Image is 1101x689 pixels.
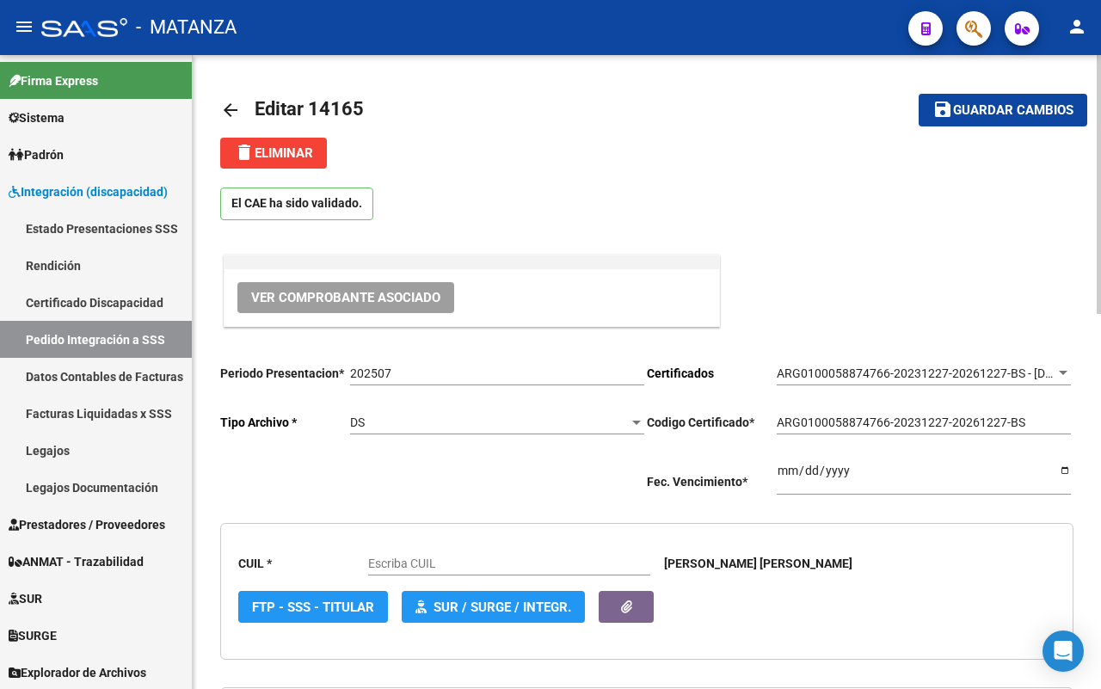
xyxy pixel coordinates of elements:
[234,142,255,163] mat-icon: delete
[9,71,98,90] span: Firma Express
[220,413,350,432] p: Tipo Archivo *
[238,591,388,623] button: FTP - SSS - Titular
[220,138,327,169] button: Eliminar
[237,282,454,313] button: Ver Comprobante Asociado
[9,108,65,127] span: Sistema
[220,188,373,220] p: El CAE ha sido validado.
[919,94,1087,126] button: Guardar cambios
[136,9,237,46] span: - MATANZA
[1067,16,1087,37] mat-icon: person
[252,600,374,615] span: FTP - SSS - Titular
[9,626,57,645] span: SURGE
[9,552,144,571] span: ANMAT - Trazabilidad
[9,145,64,164] span: Padrón
[434,600,571,615] span: SUR / SURGE / INTEGR.
[777,366,1069,380] span: ARG0100058874766-20231227-20261227-BS - [DATE]
[647,472,777,491] p: Fec. Vencimiento
[220,364,350,383] p: Periodo Presentacion
[1043,631,1084,672] div: Open Intercom Messenger
[647,413,777,432] p: Codigo Certificado
[953,103,1073,119] span: Guardar cambios
[251,290,440,305] span: Ver Comprobante Asociado
[647,364,777,383] p: Certificados
[350,415,365,429] span: DS
[402,591,585,623] button: SUR / SURGE / INTEGR.
[9,515,165,534] span: Prestadores / Proveedores
[14,16,34,37] mat-icon: menu
[664,554,852,573] p: [PERSON_NAME] [PERSON_NAME]
[238,554,368,573] p: CUIL *
[234,145,313,161] span: Eliminar
[9,663,146,682] span: Explorador de Archivos
[220,100,241,120] mat-icon: arrow_back
[255,98,364,120] span: Editar 14165
[9,182,168,201] span: Integración (discapacidad)
[932,99,953,120] mat-icon: save
[9,589,42,608] span: SUR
